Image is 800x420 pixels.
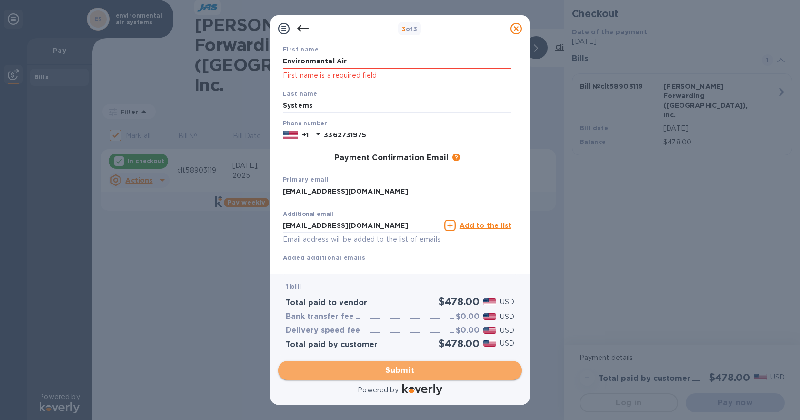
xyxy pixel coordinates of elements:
[456,312,480,321] h3: $0.00
[286,312,354,321] h3: Bank transfer fee
[439,296,480,307] h2: $478.00
[302,130,309,140] p: +1
[283,121,327,127] label: Phone number
[334,154,449,163] h3: Payment Confirmation Email
[283,234,440,245] p: Email address will be added to the list of emails
[283,212,333,217] label: Additional email
[286,340,378,349] h3: Total paid by customer
[483,298,496,305] img: USD
[286,298,367,307] h3: Total paid to vendor
[483,327,496,334] img: USD
[286,283,301,290] b: 1 bill
[439,338,480,349] h2: $478.00
[500,326,514,336] p: USD
[402,25,406,32] span: 3
[283,54,511,69] input: Enter your first name
[278,361,522,380] button: Submit
[456,326,480,335] h3: $0.00
[283,218,440,233] input: Enter additional email
[286,326,360,335] h3: Delivery speed fee
[283,130,298,140] img: US
[283,46,319,53] b: First name
[402,384,442,395] img: Logo
[283,184,511,199] input: Enter your primary name
[500,297,514,307] p: USD
[283,254,365,261] b: Added additional emails
[500,338,514,348] p: USD
[483,313,496,320] img: USD
[283,176,329,183] b: Primary email
[283,99,511,113] input: Enter your last name
[358,385,398,395] p: Powered by
[483,340,496,347] img: USD
[324,128,511,142] input: Enter your phone number
[283,70,511,81] p: First name is a required field
[283,90,318,97] b: Last name
[402,25,418,32] b: of 3
[500,312,514,322] p: USD
[460,222,511,229] u: Add to the list
[286,365,514,376] span: Submit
